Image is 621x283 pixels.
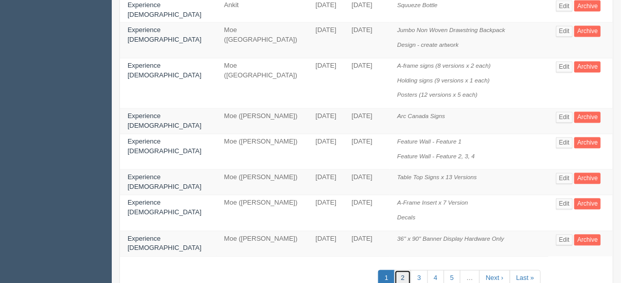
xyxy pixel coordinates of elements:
[344,134,390,170] td: [DATE]
[574,173,601,184] a: Archive
[397,2,438,8] i: Squueze Bottle
[556,199,573,210] a: Edit
[397,214,416,221] i: Decals
[344,59,390,109] td: [DATE]
[397,153,475,160] i: Feature Wall - Feature 2, 3, 4
[216,134,308,170] td: Moe ([PERSON_NAME])
[556,235,573,246] a: Edit
[397,63,491,69] i: A-frame signs (8 versions x 2 each)
[556,62,573,73] a: Edit
[128,1,201,18] a: Experience [DEMOGRAPHIC_DATA]
[574,1,601,12] a: Archive
[344,109,390,134] td: [DATE]
[556,112,573,123] a: Edit
[574,137,601,149] a: Archive
[397,200,468,206] i: A-Frame Insert x 7 Version
[216,23,308,59] td: Moe ([GEOGRAPHIC_DATA])
[344,231,390,257] td: [DATE]
[128,62,201,79] a: Experience [DEMOGRAPHIC_DATA]
[574,112,601,123] a: Archive
[308,195,344,231] td: [DATE]
[128,112,201,130] a: Experience [DEMOGRAPHIC_DATA]
[556,137,573,149] a: Edit
[344,23,390,59] td: [DATE]
[128,26,201,44] a: Experience [DEMOGRAPHIC_DATA]
[216,231,308,257] td: Moe ([PERSON_NAME])
[397,113,445,120] i: Arc Canada Signs
[397,236,504,242] i: 36" x 90" Banner Display Hardware Only
[308,59,344,109] td: [DATE]
[556,1,573,12] a: Edit
[128,199,201,216] a: Experience [DEMOGRAPHIC_DATA]
[128,235,201,252] a: Experience [DEMOGRAPHIC_DATA]
[574,62,601,73] a: Archive
[397,77,490,84] i: Holding signs (9 versions x 1 each)
[397,138,461,145] i: Feature Wall - Feature 1
[308,23,344,59] td: [DATE]
[574,235,601,246] a: Archive
[216,170,308,195] td: Moe ([PERSON_NAME])
[574,26,601,37] a: Archive
[216,59,308,109] td: Moe ([GEOGRAPHIC_DATA])
[128,174,201,191] a: Experience [DEMOGRAPHIC_DATA]
[397,92,478,98] i: Posters (12 versions x 5 each)
[308,231,344,257] td: [DATE]
[397,174,477,181] i: Table Top Signs x 13 Versions
[574,199,601,210] a: Archive
[344,170,390,195] td: [DATE]
[556,26,573,37] a: Edit
[344,195,390,231] td: [DATE]
[128,138,201,155] a: Experience [DEMOGRAPHIC_DATA]
[397,42,459,48] i: Design - create artwork
[556,173,573,184] a: Edit
[308,109,344,134] td: [DATE]
[308,134,344,170] td: [DATE]
[216,195,308,231] td: Moe ([PERSON_NAME])
[216,109,308,134] td: Moe ([PERSON_NAME])
[308,170,344,195] td: [DATE]
[397,27,505,34] i: Jumbo Non Woven Drawstring Backpack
